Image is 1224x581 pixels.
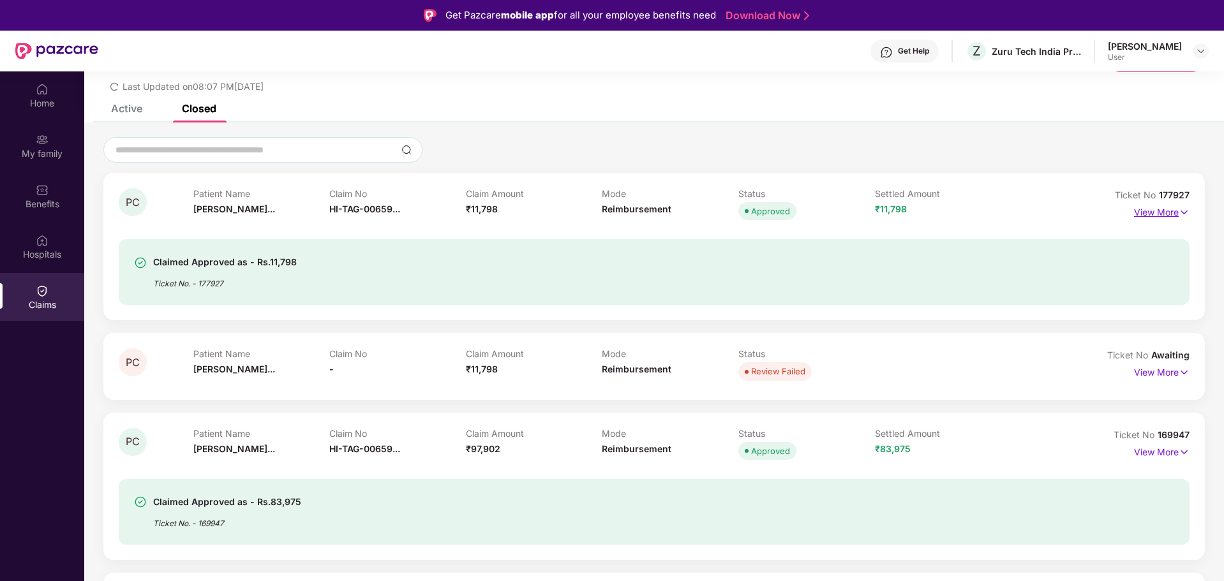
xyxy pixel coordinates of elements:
[126,436,140,447] span: PC
[1179,205,1190,219] img: svg+xml;base64,PHN2ZyB4bWxucz0iaHR0cDovL3d3dy53My5vcmcvMjAwMC9zdmciIHdpZHRoPSIxNyIgaGVpZ2h0PSIxNy...
[329,188,466,199] p: Claim No
[193,348,330,359] p: Patient Name
[36,284,49,297] img: svg+xml;base64,PHN2ZyBpZD0iQ2xhaW0iIHhtbG5zPSJodHRwOi8vd3d3LnczLm9yZy8yMDAwL3N2ZyIgd2lkdGg9IjIwIi...
[110,81,119,92] span: redo
[880,46,893,59] img: svg+xml;base64,PHN2ZyBpZD0iSGVscC0zMngzMiIgeG1sbnM9Imh0dHA6Ly93d3cudzMub3JnLzIwMDAvc3ZnIiB3aWR0aD...
[111,102,142,115] div: Active
[466,188,602,199] p: Claim Amount
[602,364,671,374] span: Reimbursement
[1134,202,1190,219] p: View More
[466,203,498,214] span: ₹11,798
[123,81,264,92] span: Last Updated on 08:07 PM[DATE]
[153,254,297,270] div: Claimed Approved as - Rs.11,798
[329,443,400,454] span: HI-TAG-00659...
[602,203,671,214] span: Reimbursement
[501,9,554,21] strong: mobile app
[424,9,437,22] img: Logo
[898,46,929,56] div: Get Help
[1151,349,1190,360] span: Awaiting
[973,43,981,59] span: Z
[466,443,500,454] span: ₹97,902
[1179,365,1190,379] img: svg+xml;base64,PHN2ZyB4bWxucz0iaHR0cDovL3d3dy53My5vcmcvMjAwMC9zdmciIHdpZHRoPSIxNyIgaGVpZ2h0PSIxNy...
[445,8,716,23] div: Get Pazcare for all your employee benefits need
[193,428,330,439] p: Patient Name
[193,364,275,374] span: [PERSON_NAME]...
[726,9,805,22] a: Download Now
[1114,429,1158,440] span: Ticket No
[875,203,907,214] span: ₹11,798
[466,364,498,374] span: ₹11,798
[602,428,738,439] p: Mode
[126,357,140,368] span: PC
[1108,40,1182,52] div: [PERSON_NAME]
[182,102,216,115] div: Closed
[1196,46,1206,56] img: svg+xml;base64,PHN2ZyBpZD0iRHJvcGRvd24tMzJ4MzIiIHhtbG5zPSJodHRwOi8vd3d3LnczLm9yZy8yMDAwL3N2ZyIgd2...
[992,45,1081,57] div: Zuru Tech India Private Limited
[1179,445,1190,459] img: svg+xml;base64,PHN2ZyB4bWxucz0iaHR0cDovL3d3dy53My5vcmcvMjAwMC9zdmciIHdpZHRoPSIxNyIgaGVpZ2h0PSIxNy...
[875,428,1011,439] p: Settled Amount
[401,145,412,155] img: svg+xml;base64,PHN2ZyBpZD0iU2VhcmNoLTMyeDMyIiB4bWxucz0iaHR0cDovL3d3dy53My5vcmcvMjAwMC9zdmciIHdpZH...
[804,9,809,22] img: Stroke
[466,428,602,439] p: Claim Amount
[329,364,334,374] span: -
[1159,189,1190,200] span: 177927
[153,510,301,529] div: Ticket No. - 169947
[1108,52,1182,63] div: User
[602,188,738,199] p: Mode
[1134,362,1190,379] p: View More
[602,348,738,359] p: Mode
[751,445,790,457] div: Approved
[193,188,330,199] p: Patient Name
[36,233,49,246] img: svg+xml;base64,PHN2ZyBpZD0iSG9zcGl0YWxzIiB4bWxucz0iaHR0cDovL3d3dy53My5vcmcvMjAwMC9zdmciIHdpZHRoPS...
[1158,429,1190,440] span: 169947
[329,428,466,439] p: Claim No
[875,188,1011,199] p: Settled Amount
[466,348,602,359] p: Claim Amount
[134,496,147,508] img: svg+xml;base64,PHN2ZyBpZD0iU3VjY2Vzcy0zMngzMiIgeG1sbnM9Imh0dHA6Ly93d3cudzMub3JnLzIwMDAvc3ZnIiB3aW...
[1134,442,1190,459] p: View More
[875,443,911,454] span: ₹83,975
[738,428,875,439] p: Status
[134,256,147,269] img: svg+xml;base64,PHN2ZyBpZD0iU3VjY2Vzcy0zMngzMiIgeG1sbnM9Imh0dHA6Ly93d3cudzMub3JnLzIwMDAvc3ZnIiB3aW...
[602,443,671,454] span: Reimbursement
[738,348,875,359] p: Status
[153,270,297,290] div: Ticket No. - 177927
[738,188,875,199] p: Status
[36,183,49,196] img: svg+xml;base64,PHN2ZyBpZD0iQmVuZWZpdHMiIHhtbG5zPSJodHRwOi8vd3d3LnczLm9yZy8yMDAwL3N2ZyIgd2lkdGg9Ij...
[751,205,790,217] div: Approved
[1115,189,1159,200] span: Ticket No
[36,133,49,145] img: svg+xml;base64,PHN2ZyB3aWR0aD0iMjAiIGhlaWdodD0iMjAiIHZpZXdCb3g9IjAgMCAyMCAyMCIgZmlsbD0ibm9uZSIgeG...
[193,443,275,454] span: [PERSON_NAME]...
[15,43,98,59] img: New Pazcare Logo
[751,365,805,378] div: Review Failed
[193,203,275,214] span: [PERSON_NAME]...
[329,203,400,214] span: HI-TAG-00659...
[153,494,301,510] div: Claimed Approved as - Rs.83,975
[36,82,49,95] img: svg+xml;base64,PHN2ZyBpZD0iSG9tZSIgeG1sbnM9Imh0dHA6Ly93d3cudzMub3JnLzIwMDAvc3ZnIiB3aWR0aD0iMjAiIG...
[1107,349,1151,360] span: Ticket No
[126,197,140,208] span: PC
[329,348,466,359] p: Claim No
